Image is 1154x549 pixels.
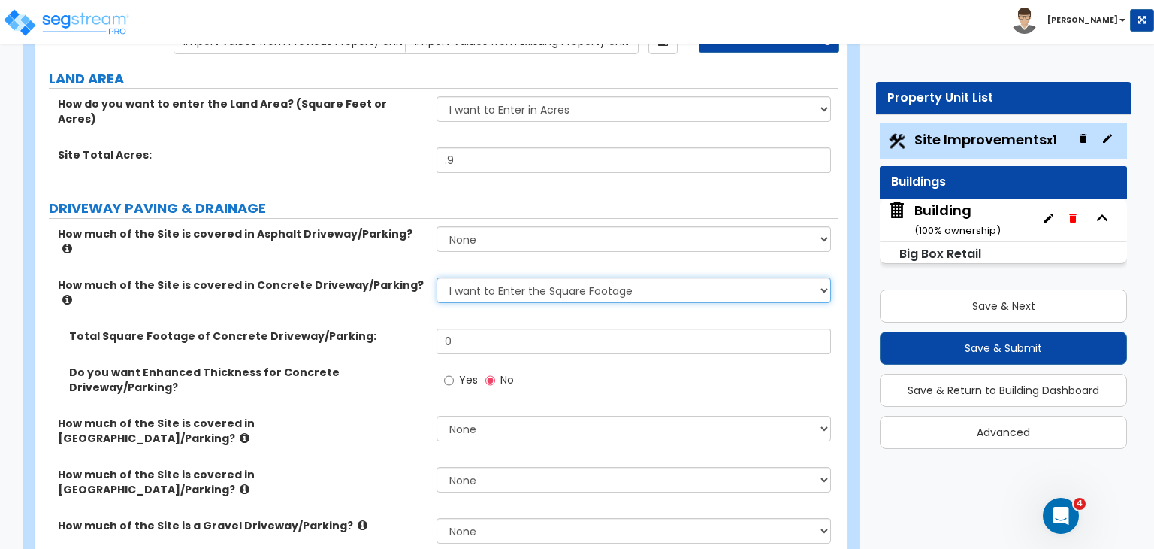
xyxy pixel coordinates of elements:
span: Site Improvements [914,130,1056,149]
label: How much of the Site is covered in Concrete Driveway/Parking? [58,278,425,308]
img: Construction.png [887,132,907,151]
img: building.svg [887,201,907,220]
iframe: Intercom live chat [1043,498,1079,534]
label: LAND AREA [49,69,838,89]
label: How much of the Site is covered in Asphalt Driveway/Parking? [58,226,425,256]
span: No [500,372,514,387]
small: Big Box Retail [899,245,981,262]
label: DRIVEWAY PAVING & DRAINAGE [49,199,838,218]
b: [PERSON_NAME] [1047,14,1118,26]
label: How much of the Site is covered in [GEOGRAPHIC_DATA]/Parking? [58,416,425,446]
i: click for more info! [358,520,367,531]
span: Yes [459,372,478,387]
small: x1 [1047,132,1056,148]
span: Building [887,201,1001,239]
i: click for more info! [62,243,72,254]
i: click for more info! [240,432,249,444]
div: Property Unit List [887,89,1119,107]
div: Buildings [891,174,1116,191]
label: Site Total Acres: [58,147,425,162]
label: Do you want Enhanced Thickness for Concrete Driveway/Parking? [69,365,425,395]
span: 4 [1074,498,1086,510]
img: avatar.png [1011,8,1038,34]
i: click for more info! [62,294,72,305]
i: click for more info! [240,484,249,495]
input: No [485,372,495,389]
button: Save & Return to Building Dashboard [880,374,1127,407]
button: Save & Next [880,290,1127,323]
img: logo_pro_r.png [2,8,130,38]
div: Building [914,201,1001,239]
small: ( 100 % ownership) [914,223,1001,238]
label: How much of the Site is a Gravel Driveway/Parking? [58,518,425,533]
button: Advanced [880,416,1127,449]
input: Yes [444,372,454,389]
label: How much of the Site is covered in [GEOGRAPHIC_DATA]/Parking? [58,467,425,497]
span: Download Takeoff Guide [707,35,820,47]
label: Total Square Footage of Concrete Driveway/Parking: [69,329,425,344]
button: Save & Submit [880,332,1127,365]
label: How do you want to enter the Land Area? (Square Feet or Acres) [58,96,425,126]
